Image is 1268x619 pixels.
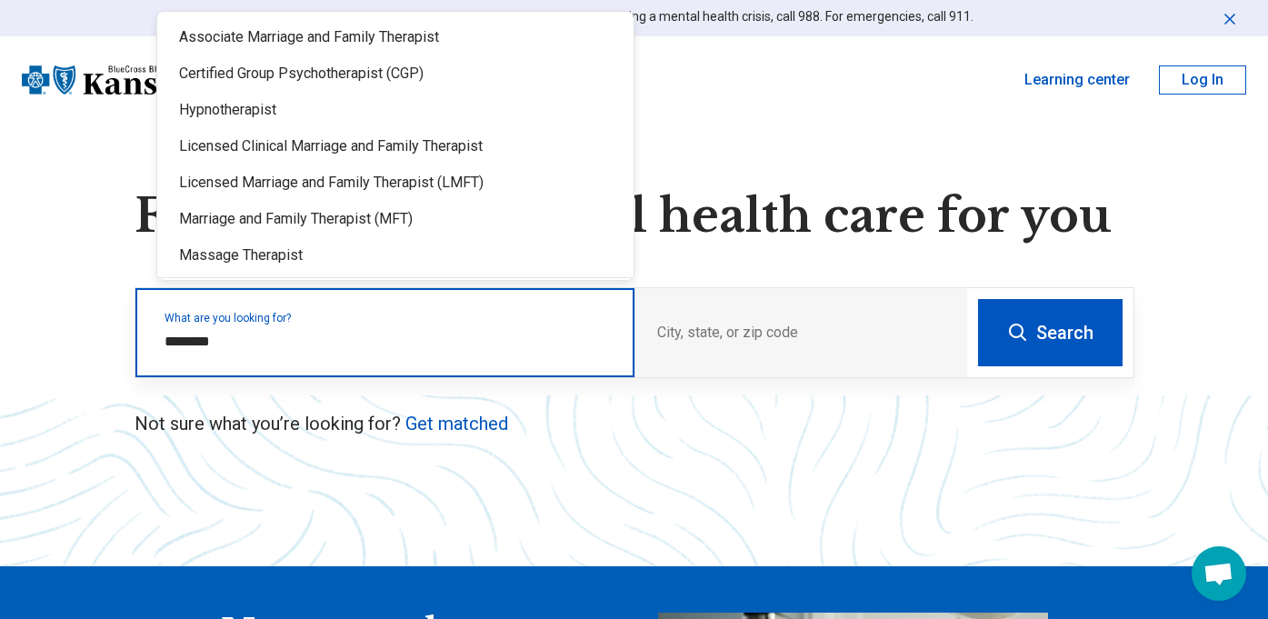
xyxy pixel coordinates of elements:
div: Marriage and Family Therapist (MFT) [157,201,634,237]
div: Hypnotherapist [157,92,634,128]
div: Suggestions [157,12,634,329]
div: Licensed Clinical Marriage and Family Therapist [157,128,634,165]
p: Not sure what you’re looking for? [135,411,1134,436]
div: Open chat [1192,546,1246,601]
label: What are you looking for? [165,313,613,324]
img: Blue Cross Blue Shield Kansas [22,58,189,102]
button: Dismiss [1221,7,1239,29]
button: Search [978,299,1123,366]
p: If you are at risk of harming yourself or others, or experiencing a mental health crisis, call 98... [291,7,973,26]
h1: Find the right mental health care for you [135,189,1134,244]
a: Get matched [405,413,508,434]
div: Licensed Marriage and Family Therapist (LMFT) [157,165,634,201]
div: Associate Marriage and Family Therapist [157,19,634,55]
button: Log In [1159,65,1246,95]
div: Massage Therapist [157,237,634,274]
a: Learning center [1024,69,1130,91]
div: Certified Group Psychotherapist (CGP) [157,55,634,92]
